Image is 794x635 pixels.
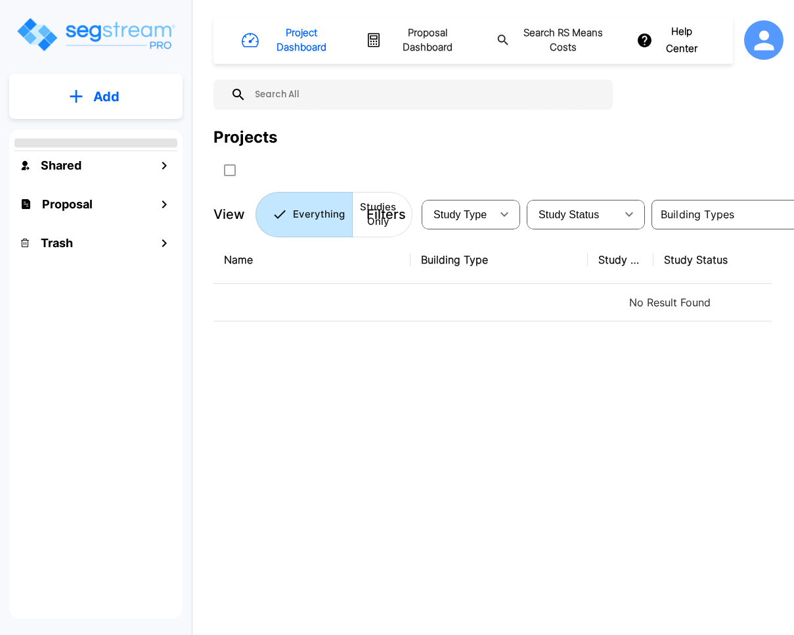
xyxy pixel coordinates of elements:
[424,196,491,233] div: Select
[9,78,183,116] button: Add
[293,207,345,222] p: Everything
[539,209,600,220] span: Study Status
[93,87,120,106] p: Add
[213,236,410,284] th: Name
[246,80,606,110] input: Search All
[236,20,345,60] button: Project Dashboard
[361,20,475,60] button: Proposal Dashboard
[387,26,468,55] h1: Proposal Dashboard
[255,192,412,237] div: Platform
[634,19,710,62] button: Help Center
[15,16,176,53] img: Logo
[217,157,243,183] button: SelectAll
[41,156,81,174] h1: Shared
[588,236,653,284] th: Study Type
[529,196,616,233] div: Select
[213,126,277,149] div: Projects
[265,26,338,55] h1: Project Dashboard
[42,195,93,213] h1: Proposal
[352,192,412,237] button: Studies Only
[410,236,588,284] th: Building Type
[41,234,73,252] h1: Trash
[433,209,487,220] span: Study Type
[516,26,611,55] h1: Search RS Means Costs
[255,192,353,237] button: Everything
[491,20,619,60] button: Search RS Means Costs
[213,204,245,224] p: View
[360,200,396,229] p: Studies Only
